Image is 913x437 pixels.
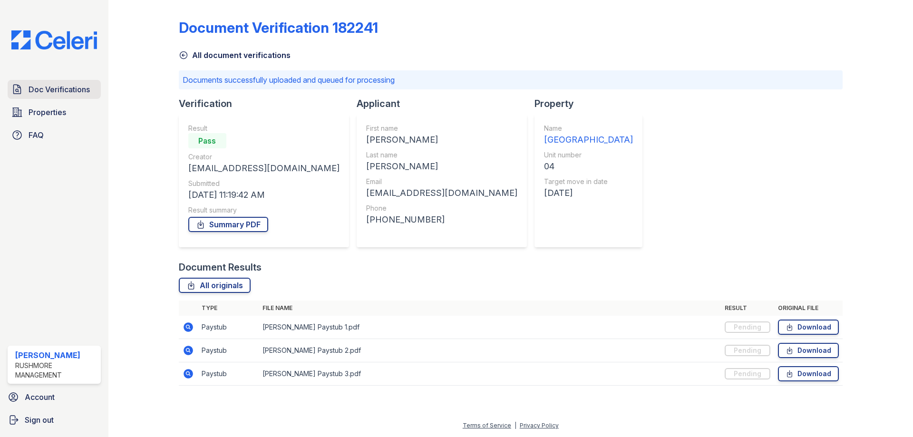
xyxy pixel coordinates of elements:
[179,49,291,61] a: All document verifications
[544,150,633,160] div: Unit number
[15,350,97,361] div: [PERSON_NAME]
[259,301,721,316] th: File name
[15,361,97,380] div: Rushmore Management
[778,366,839,381] a: Download
[544,133,633,146] div: [GEOGRAPHIC_DATA]
[188,152,340,162] div: Creator
[366,150,517,160] div: Last name
[198,362,259,386] td: Paystub
[4,410,105,429] a: Sign out
[520,422,559,429] a: Privacy Policy
[183,74,839,86] p: Documents successfully uploaded and queued for processing
[366,204,517,213] div: Phone
[179,19,378,36] div: Document Verification 182241
[259,316,721,339] td: [PERSON_NAME] Paystub 1.pdf
[198,316,259,339] td: Paystub
[544,186,633,200] div: [DATE]
[725,321,770,333] div: Pending
[778,320,839,335] a: Download
[366,186,517,200] div: [EMAIL_ADDRESS][DOMAIN_NAME]
[188,133,226,148] div: Pass
[366,160,517,173] div: [PERSON_NAME]
[725,345,770,356] div: Pending
[25,414,54,426] span: Sign out
[259,339,721,362] td: [PERSON_NAME] Paystub 2.pdf
[366,177,517,186] div: Email
[179,278,251,293] a: All originals
[198,339,259,362] td: Paystub
[778,343,839,358] a: Download
[534,97,650,110] div: Property
[188,124,340,133] div: Result
[259,362,721,386] td: [PERSON_NAME] Paystub 3.pdf
[774,301,843,316] th: Original file
[366,133,517,146] div: [PERSON_NAME]
[544,177,633,186] div: Target move in date
[8,80,101,99] a: Doc Verifications
[29,84,90,95] span: Doc Verifications
[544,124,633,133] div: Name
[25,391,55,403] span: Account
[188,217,268,232] a: Summary PDF
[463,422,511,429] a: Terms of Service
[8,103,101,122] a: Properties
[515,422,516,429] div: |
[544,124,633,146] a: Name [GEOGRAPHIC_DATA]
[29,129,44,141] span: FAQ
[8,126,101,145] a: FAQ
[198,301,259,316] th: Type
[188,205,340,215] div: Result summary
[188,188,340,202] div: [DATE] 11:19:42 AM
[188,162,340,175] div: [EMAIL_ADDRESS][DOMAIN_NAME]
[721,301,774,316] th: Result
[4,388,105,407] a: Account
[725,368,770,379] div: Pending
[366,213,517,226] div: [PHONE_NUMBER]
[544,160,633,173] div: 04
[29,107,66,118] span: Properties
[188,179,340,188] div: Submitted
[4,30,105,49] img: CE_Logo_Blue-a8612792a0a2168367f1c8372b55b34899dd931a85d93a1a3d3e32e68fde9ad4.png
[366,124,517,133] div: First name
[357,97,534,110] div: Applicant
[179,261,262,274] div: Document Results
[179,97,357,110] div: Verification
